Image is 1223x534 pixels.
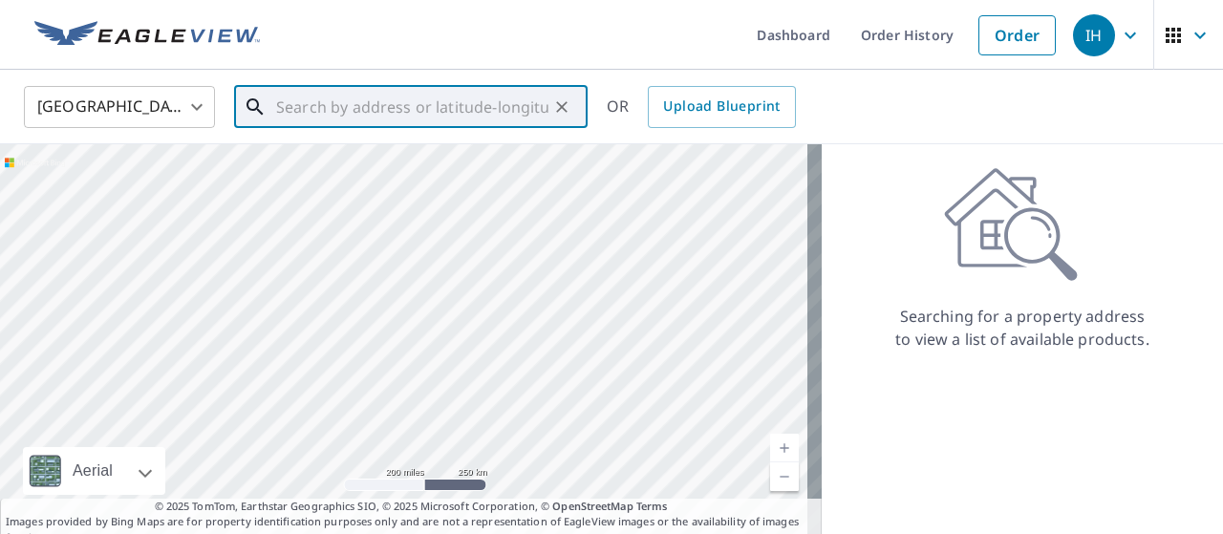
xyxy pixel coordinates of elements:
a: Upload Blueprint [648,86,795,128]
div: OR [607,86,796,128]
input: Search by address or latitude-longitude [276,80,548,134]
a: Current Level 5, Zoom Out [770,462,799,491]
div: Aerial [67,447,118,495]
span: © 2025 TomTom, Earthstar Geographics SIO, © 2025 Microsoft Corporation, © [155,499,668,515]
a: Order [978,15,1056,55]
button: Clear [548,94,575,120]
span: Upload Blueprint [663,95,780,118]
div: IH [1073,14,1115,56]
a: OpenStreetMap [552,499,633,513]
p: Searching for a property address to view a list of available products. [894,305,1150,351]
a: Terms [636,499,668,513]
div: Aerial [23,447,165,495]
img: EV Logo [34,21,260,50]
a: Current Level 5, Zoom In [770,434,799,462]
div: [GEOGRAPHIC_DATA] [24,80,215,134]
